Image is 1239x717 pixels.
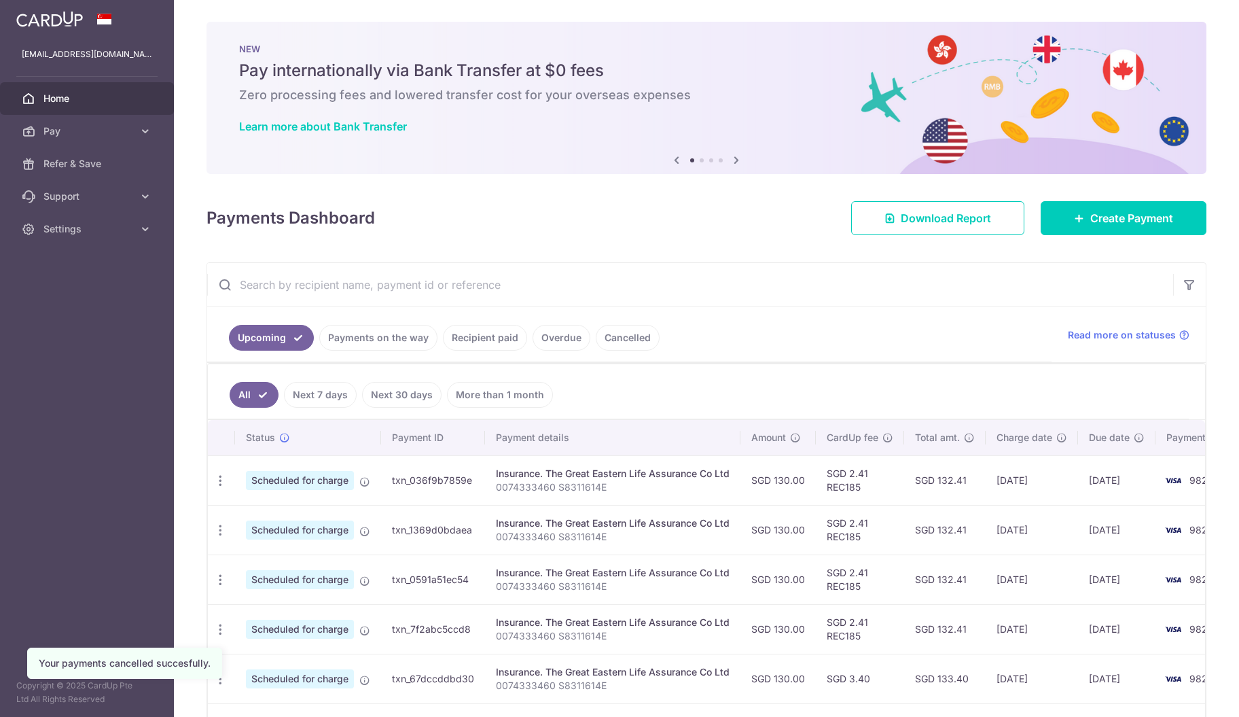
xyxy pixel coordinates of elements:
[496,517,730,530] div: Insurance. The Great Eastern Life Assurance Co Ltd
[1160,472,1187,489] img: Bank Card
[447,382,553,408] a: More than 1 month
[381,420,485,455] th: Payment ID
[904,604,986,654] td: SGD 132.41
[381,654,485,703] td: txn_67dccddbd30
[239,43,1174,54] p: NEW
[207,263,1173,307] input: Search by recipient name, payment id or reference
[1068,328,1176,342] span: Read more on statuses
[43,92,133,105] span: Home
[1068,328,1189,342] a: Read more on statuses
[986,604,1078,654] td: [DATE]
[39,657,211,670] div: Your payments cancelled succesfully.
[851,201,1024,235] a: Download Report
[816,555,904,604] td: SGD 2.41 REC185
[496,480,730,494] p: 0074333460 S8311614E
[206,206,375,230] h4: Payments Dashboard
[496,665,730,679] div: Insurance. The Great Eastern Life Assurance Co Ltd
[816,455,904,505] td: SGD 2.41 REC185
[827,431,878,444] span: CardUp fee
[43,190,133,203] span: Support
[246,521,354,540] span: Scheduled for charge
[1090,210,1173,226] span: Create Payment
[1089,431,1130,444] span: Due date
[496,566,730,580] div: Insurance. The Great Eastern Life Assurance Co Ltd
[496,629,730,643] p: 0074333460 S8311614E
[1189,673,1212,684] span: 9821
[246,471,354,490] span: Scheduled for charge
[206,22,1206,174] img: Bank transfer banner
[496,467,730,480] div: Insurance. The Great Eastern Life Assurance Co Ltd
[986,654,1078,703] td: [DATE]
[740,505,816,555] td: SGD 130.00
[381,604,485,654] td: txn_7f2abc5ccd8
[986,455,1078,505] td: [DATE]
[1078,654,1155,703] td: [DATE]
[1160,572,1187,588] img: Bank Card
[1189,623,1212,635] span: 9821
[1152,676,1225,710] iframe: Opens a widget where you can find more information
[246,431,275,444] span: Status
[22,48,152,61] p: [EMAIL_ADDRESS][DOMAIN_NAME]
[43,222,133,236] span: Settings
[740,455,816,505] td: SGD 130.00
[43,124,133,138] span: Pay
[239,120,407,133] a: Learn more about Bank Transfer
[996,431,1052,444] span: Charge date
[740,654,816,703] td: SGD 130.00
[904,654,986,703] td: SGD 133.40
[904,505,986,555] td: SGD 132.41
[1078,604,1155,654] td: [DATE]
[904,555,986,604] td: SGD 132.41
[1078,455,1155,505] td: [DATE]
[496,616,730,629] div: Insurance. The Great Eastern Life Assurance Co Ltd
[284,382,357,408] a: Next 7 days
[246,669,354,688] span: Scheduled for charge
[43,157,133,171] span: Refer & Save
[816,505,904,555] td: SGD 2.41 REC185
[443,325,527,351] a: Recipient paid
[904,455,986,505] td: SGD 132.41
[246,570,354,589] span: Scheduled for charge
[1189,574,1212,585] span: 9821
[246,620,354,639] span: Scheduled for charge
[485,420,740,455] th: Payment details
[901,210,991,226] span: Download Report
[381,455,485,505] td: txn_036f9b7859e
[533,325,590,351] a: Overdue
[1189,524,1212,536] span: 9821
[986,505,1078,555] td: [DATE]
[496,679,730,693] p: 0074333460 S8311614E
[740,604,816,654] td: SGD 130.00
[496,530,730,544] p: 0074333460 S8311614E
[1041,201,1206,235] a: Create Payment
[1160,671,1187,687] img: Bank Card
[229,325,314,351] a: Upcoming
[1078,505,1155,555] td: [DATE]
[596,325,660,351] a: Cancelled
[1160,621,1187,637] img: Bank Card
[816,604,904,654] td: SGD 2.41 REC185
[496,580,730,593] p: 0074333460 S8311614E
[915,431,960,444] span: Total amt.
[751,431,786,444] span: Amount
[239,87,1174,103] h6: Zero processing fees and lowered transfer cost for your overseas expenses
[381,505,485,555] td: txn_1369d0bdaea
[986,555,1078,604] td: [DATE]
[1160,522,1187,538] img: Bank Card
[362,382,442,408] a: Next 30 days
[816,654,904,703] td: SGD 3.40
[319,325,437,351] a: Payments on the way
[1078,555,1155,604] td: [DATE]
[1189,474,1212,486] span: 9821
[381,555,485,604] td: txn_0591a51ec54
[239,60,1174,82] h5: Pay internationally via Bank Transfer at $0 fees
[16,11,83,27] img: CardUp
[230,382,279,408] a: All
[740,555,816,604] td: SGD 130.00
